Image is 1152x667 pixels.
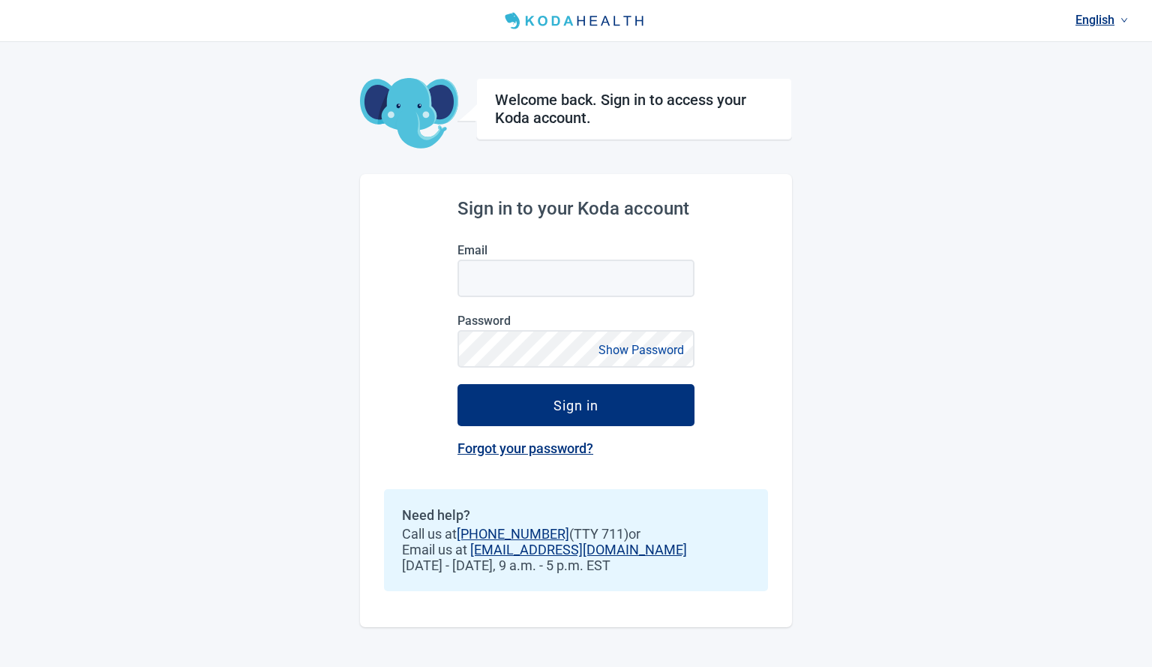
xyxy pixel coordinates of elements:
span: [DATE] - [DATE], 9 a.m. - 5 p.m. EST [402,557,750,573]
button: Sign in [457,384,694,426]
main: Main content [360,42,792,627]
span: Email us at [402,542,750,557]
img: Koda Elephant [360,78,458,150]
a: Forgot your password? [457,440,593,456]
a: Current language: English [1069,8,1134,32]
h1: Welcome back. Sign in to access your Koda account. [495,91,773,127]
img: Koda Health [499,9,653,33]
button: Show Password [594,340,688,360]
label: Password [457,314,694,328]
h2: Sign in to your Koda account [457,198,694,219]
a: [EMAIL_ADDRESS][DOMAIN_NAME] [470,542,687,557]
div: Sign in [553,398,598,413]
span: Call us at (TTY 711) or [402,526,750,542]
span: down [1120,17,1128,24]
h2: Need help? [402,507,750,523]
a: [PHONE_NUMBER] [457,526,569,542]
label: Email [457,243,694,257]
